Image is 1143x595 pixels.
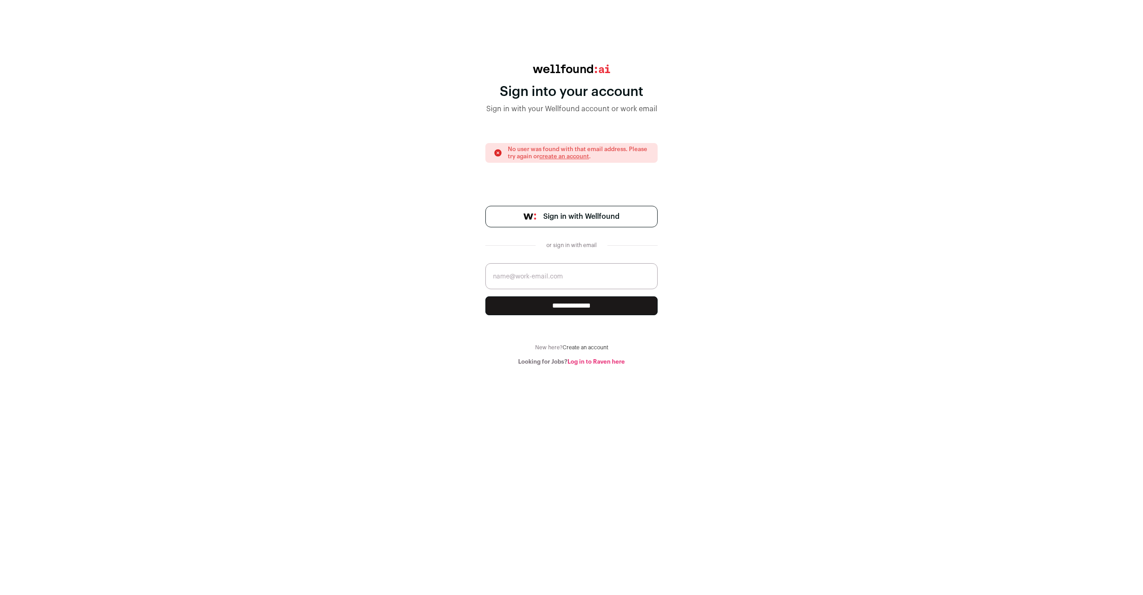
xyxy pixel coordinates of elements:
div: Sign in with your Wellfound account or work email [485,104,658,114]
input: name@work-email.com [485,263,658,289]
a: Sign in with Wellfound [485,206,658,227]
div: Sign into your account [485,84,658,100]
div: New here? [485,344,658,351]
div: or sign in with email [543,242,600,249]
a: create an account [539,153,589,159]
a: Log in to Raven here [567,359,625,365]
img: wellfound-symbol-flush-black-fb3c872781a75f747ccb3a119075da62bfe97bd399995f84a933054e44a575c4.png [524,213,536,220]
p: No user was found with that email address. Please try again or . [508,146,650,160]
span: Sign in with Wellfound [543,211,619,222]
div: Looking for Jobs? [485,358,658,365]
a: Create an account [563,345,608,350]
img: wellfound:ai [533,65,610,73]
